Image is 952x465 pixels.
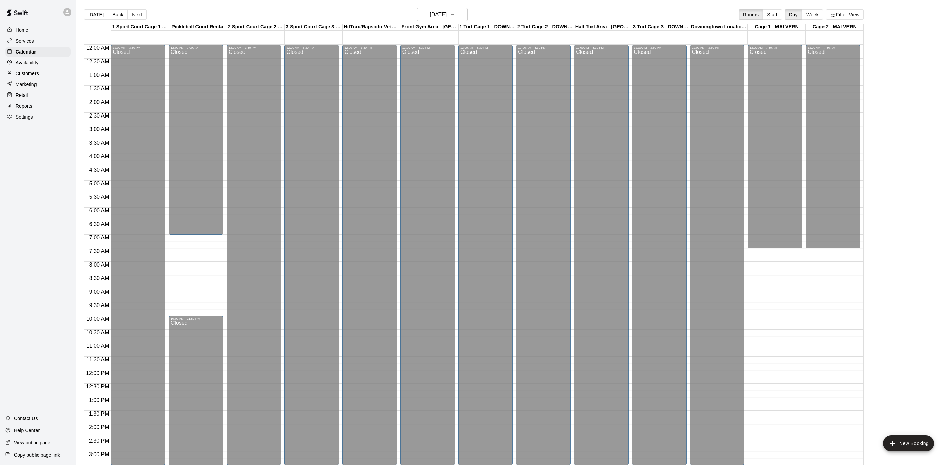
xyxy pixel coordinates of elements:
div: 12:00 AM – 7:30 AM: Closed [806,45,860,248]
div: 12:00 AM – 3:30 PM: Closed [458,45,513,465]
span: 10:00 AM [85,316,111,322]
span: 4:30 AM [88,167,111,173]
p: Help Center [14,427,40,434]
span: 1:00 PM [87,397,111,403]
div: 12:00 AM – 3:30 PM: Closed [574,45,628,465]
button: [DATE] [84,9,108,20]
span: 2:00 PM [87,424,111,430]
div: 12:00 AM – 3:30 PM: Closed [227,45,281,465]
span: 3:00 AM [88,126,111,132]
a: Calendar [5,47,71,57]
p: Marketing [16,81,37,88]
div: 12:00 AM – 3:30 PM: Closed [690,45,744,465]
span: 10:30 AM [85,330,111,335]
div: Pickleball Court Rental [169,24,227,30]
div: Half Turf Area - [GEOGRAPHIC_DATA] [574,24,632,30]
button: Week [802,9,823,20]
span: 4:00 AM [88,153,111,159]
button: Next [127,9,146,20]
h6: [DATE] [429,10,447,19]
span: 12:00 AM [85,45,111,51]
span: 6:30 AM [88,221,111,227]
div: 12:00 AM – 3:30 PM [692,46,742,49]
div: 12:00 AM – 3:30 PM: Closed [284,45,339,465]
div: 12:00 AM – 7:30 AM [750,46,800,49]
a: Settings [5,112,71,122]
a: Customers [5,68,71,79]
span: 11:00 AM [85,343,111,349]
div: 12:00 AM – 3:30 PM [286,46,337,49]
div: 12:00 AM – 3:30 PM [113,46,163,49]
div: 12:00 AM – 3:30 PM [344,46,395,49]
span: 11:30 AM [85,357,111,362]
p: Copy public page link [14,451,60,458]
span: 1:30 PM [87,411,111,417]
button: Day [785,9,802,20]
span: 7:00 AM [88,235,111,240]
div: Closed [808,49,858,251]
p: Retail [16,92,28,99]
div: 1 Turf Cage 1 - DOWNINGTOWN [459,24,516,30]
span: 12:30 AM [85,59,111,64]
p: Availability [16,59,39,66]
p: Reports [16,103,32,109]
span: 12:30 PM [84,384,111,389]
div: 12:00 AM – 3:30 PM: Closed [342,45,397,465]
div: 12:00 AM – 7:30 AM [808,46,858,49]
button: Rooms [739,9,763,20]
div: 12:00 AM – 3:30 PM: Closed [516,45,571,465]
div: Cage 2 - MALVERN [806,24,863,30]
div: 12:00 AM – 3:30 PM [460,46,511,49]
div: 3 Turf Cage 3 - DOWNINGTOWN [632,24,690,30]
span: 5:30 AM [88,194,111,200]
a: Reports [5,101,71,111]
div: 12:00 AM – 3:30 PM: Closed [632,45,687,465]
p: Services [16,38,34,44]
div: 12:00 AM – 3:30 PM [402,46,453,49]
div: 12:00 AM – 3:30 PM: Closed [111,45,165,465]
button: Staff [763,9,782,20]
span: 2:00 AM [88,99,111,105]
button: [DATE] [417,8,468,21]
div: 2 Turf Cage 2 - DOWNINGTOWN [516,24,574,30]
p: Customers [16,70,39,77]
span: 12:00 PM [84,370,111,376]
button: Filter View [826,9,864,20]
span: 3:30 AM [88,140,111,146]
div: HitTrax/Rapsodo Virtual Reality Rental Cage - 16'x35' [343,24,400,30]
div: Downingtown Location - OUTDOOR Turf Area [690,24,748,30]
p: Settings [16,113,33,120]
a: Home [5,25,71,35]
span: 1:30 AM [88,86,111,91]
span: 2:30 PM [87,438,111,444]
div: 1 Sport Court Cage 1 - DOWNINGTOWN [111,24,169,30]
div: Closed [171,49,221,237]
div: 10:00 AM – 11:59 PM [171,317,221,320]
a: Marketing [5,79,71,89]
span: 6:00 AM [88,208,111,213]
span: 8:30 AM [88,275,111,281]
div: 12:00 AM – 3:30 PM [634,46,684,49]
span: 5:00 AM [88,181,111,186]
div: Availability [5,58,71,68]
span: 1:00 AM [88,72,111,78]
span: 7:30 AM [88,248,111,254]
p: Home [16,27,28,34]
p: View public page [14,439,50,446]
a: Services [5,36,71,46]
div: 12:00 AM – 3:30 PM [576,46,626,49]
a: Retail [5,90,71,100]
span: 2:30 AM [88,113,111,119]
span: 9:30 AM [88,302,111,308]
span: 8:00 AM [88,262,111,268]
div: 12:00 AM – 7:00 AM [171,46,221,49]
div: Front Gym Area - [GEOGRAPHIC_DATA] [400,24,458,30]
div: Closed [750,49,800,251]
div: 12:00 AM – 7:30 AM: Closed [748,45,802,248]
span: 9:00 AM [88,289,111,295]
button: Back [108,9,128,20]
p: Calendar [16,48,36,55]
